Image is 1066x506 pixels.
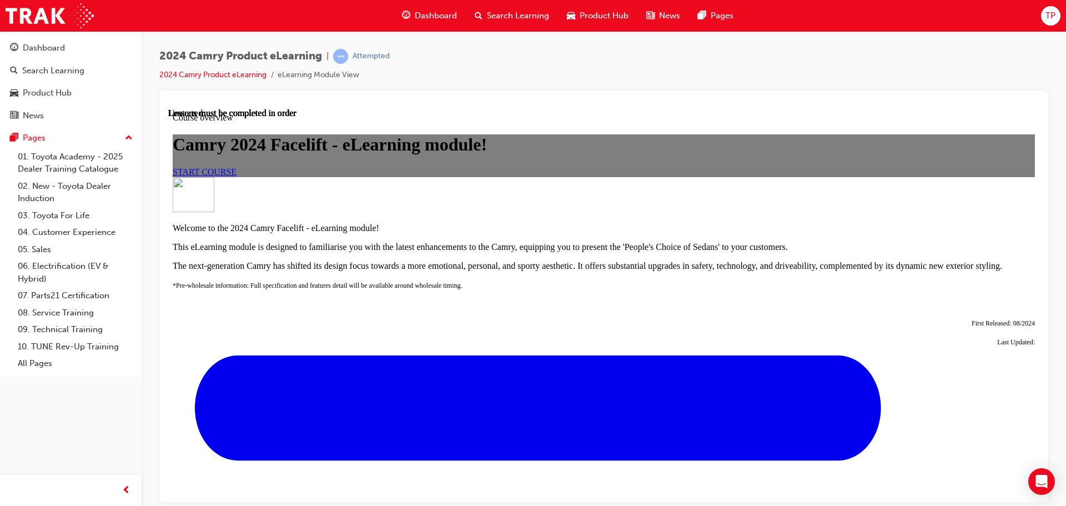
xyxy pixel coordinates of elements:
[13,224,137,241] a: 04. Customer Experience
[4,38,137,58] a: Dashboard
[13,178,137,207] a: 02. New - Toyota Dealer Induction
[13,148,137,178] a: 01. Toyota Academy - 2025 Dealer Training Catalogue
[10,111,18,121] span: news-icon
[803,211,867,219] span: First Released: 08/2024
[646,9,655,23] span: news-icon
[13,338,137,355] a: 10. TUNE Rev-Up Training
[4,61,137,81] a: Search Learning
[13,207,137,224] a: 03. Toyota For Life
[4,134,867,144] p: This eLearning module is designed to familiarise you with the latest enhancements to the Camry, e...
[466,4,558,27] a: search-iconSearch Learning
[10,66,18,76] span: search-icon
[558,4,637,27] a: car-iconProduct Hub
[23,132,46,144] div: Pages
[4,36,137,128] button: DashboardSearch LearningProduct HubNews
[4,173,294,181] span: *Pre-wholesale information: Full specification and features detail will be available around whole...
[6,3,94,28] img: Trak
[13,355,137,372] a: All Pages
[829,230,867,238] span: Last Updated:
[333,49,348,64] span: learningRecordVerb_ATTEMPT-icon
[159,50,322,63] span: 2024 Camry Product eLearning
[637,4,689,27] a: news-iconNews
[689,4,742,27] a: pages-iconPages
[10,133,18,143] span: pages-icon
[13,304,137,322] a: 08. Service Training
[4,115,867,125] p: Welcome to the 2024 Camry Facelift - eLearning module!
[567,9,575,23] span: car-icon
[1045,9,1055,22] span: TP
[1041,6,1060,26] button: TP
[4,83,137,103] a: Product Hub
[23,42,65,54] div: Dashboard
[4,128,137,148] button: Pages
[278,69,359,82] li: eLearning Module View
[10,88,18,98] span: car-icon
[13,287,137,304] a: 07. Parts21 Certification
[22,64,84,77] div: Search Learning
[698,9,706,23] span: pages-icon
[487,9,549,22] span: Search Learning
[580,9,628,22] span: Product Hub
[10,43,18,53] span: guage-icon
[122,484,130,498] span: prev-icon
[4,26,867,47] h1: Camry 2024 Facelift - eLearning module!
[4,106,137,126] a: News
[4,59,68,68] a: START COURSE
[415,9,457,22] span: Dashboard
[393,4,466,27] a: guage-iconDashboard
[23,87,72,99] div: Product Hub
[402,9,410,23] span: guage-icon
[353,51,390,62] div: Attempted
[13,258,137,287] a: 06. Electrification (EV & Hybrid)
[659,9,680,22] span: News
[475,9,482,23] span: search-icon
[13,241,137,258] a: 05. Sales
[711,9,733,22] span: Pages
[159,70,266,79] a: 2024 Camry Product eLearning
[326,50,329,63] span: |
[23,109,44,122] div: News
[1028,468,1055,495] div: Open Intercom Messenger
[4,153,867,163] p: The next-generation Camry has shifted its design focus towards a more emotional, personal, and sp...
[13,321,137,338] a: 09. Technical Training
[125,131,133,146] span: up-icon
